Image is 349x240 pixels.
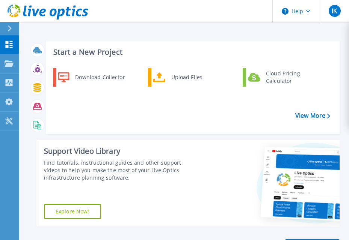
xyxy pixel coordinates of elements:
[44,146,199,156] div: Support Video Library
[53,68,130,87] a: Download Collector
[148,68,225,87] a: Upload Files
[71,70,128,85] div: Download Collector
[332,8,337,14] span: IK
[44,204,101,219] a: Explore Now!
[295,112,330,119] a: View More
[243,68,320,87] a: Cloud Pricing Calculator
[44,159,199,181] div: Find tutorials, instructional guides and other support videos to help you make the most of your L...
[262,70,318,85] div: Cloud Pricing Calculator
[168,70,223,85] div: Upload Files
[53,48,330,56] h3: Start a New Project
